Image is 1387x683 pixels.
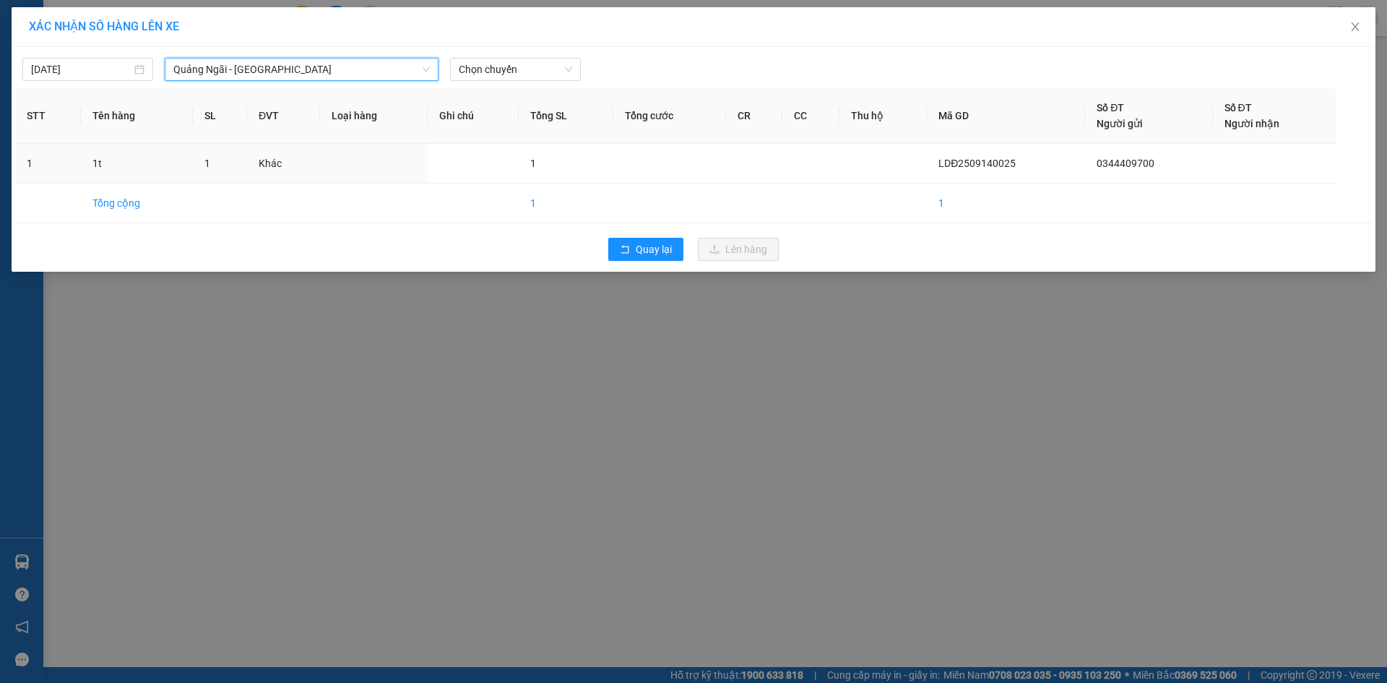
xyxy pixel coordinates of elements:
[927,184,1085,223] td: 1
[422,65,431,74] span: down
[1097,158,1154,169] span: 0344409700
[620,244,630,256] span: rollback
[782,88,839,144] th: CC
[1097,118,1143,129] span: Người gửi
[1224,118,1279,129] span: Người nhận
[81,144,192,184] td: 1t
[81,88,192,144] th: Tên hàng
[726,88,783,144] th: CR
[1349,21,1361,33] span: close
[44,63,236,90] strong: Tổng đài hỗ trợ: 0914 113 973 - 0982 113 973 - 0919 113 973 -
[428,88,519,144] th: Ghi chú
[40,22,239,60] strong: [PERSON_NAME] ([GEOGRAPHIC_DATA])
[530,158,536,169] span: 1
[81,184,192,223] td: Tổng cộng
[7,11,38,78] img: logo
[320,88,428,144] th: Loại hàng
[1224,102,1252,113] span: Số ĐT
[247,88,320,144] th: ĐVT
[247,144,320,184] td: Khác
[459,59,572,80] span: Chọn chuyến
[636,241,672,257] span: Quay lại
[613,88,726,144] th: Tổng cước
[839,88,927,144] th: Thu hộ
[29,20,179,33] span: XÁC NHẬN SỐ HÀNG LÊN XE
[1335,7,1375,48] button: Close
[204,158,210,169] span: 1
[938,158,1016,169] span: LDĐ2509140025
[15,144,81,184] td: 1
[15,88,81,144] th: STT
[173,59,430,80] span: Quảng Ngãi - Vũng Tàu
[519,88,613,144] th: Tổng SL
[608,238,683,261] button: rollbackQuay lại
[66,93,214,106] strong: 0978 771155 - 0975 77 1155
[7,82,38,179] strong: Công ty TNHH DVVT Văn Vinh 76
[927,88,1085,144] th: Mã GD
[519,184,613,223] td: 1
[1097,102,1124,113] span: Số ĐT
[193,88,248,144] th: SL
[698,238,779,261] button: uploadLên hàng
[31,61,131,77] input: 14/09/2025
